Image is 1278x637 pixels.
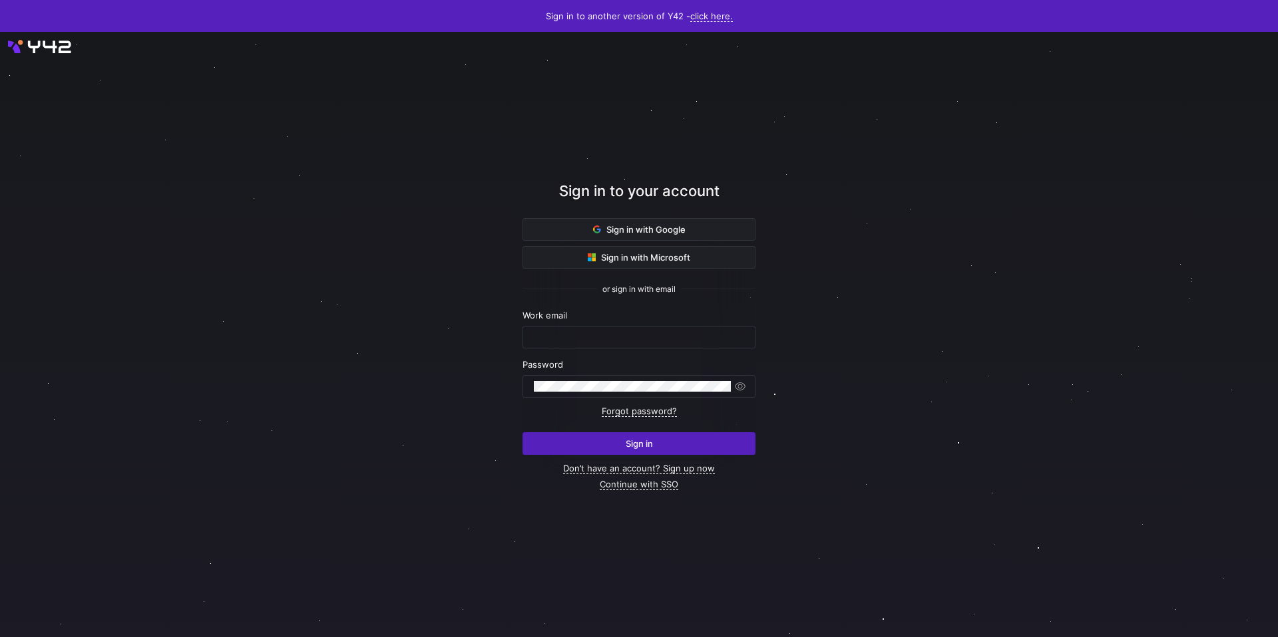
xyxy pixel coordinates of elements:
[588,252,690,263] span: Sign in with Microsoft
[602,285,676,294] span: or sign in with email
[593,224,686,235] span: Sign in with Google
[600,479,678,490] a: Continue with SSO
[602,406,677,417] a: Forgot password?
[523,310,567,320] span: Work email
[563,463,715,474] a: Don’t have an account? Sign up now
[690,11,733,22] a: click here.
[523,432,755,455] button: Sign in
[626,438,653,449] span: Sign in
[523,218,755,241] button: Sign in with Google
[523,180,755,218] div: Sign in to your account
[523,246,755,269] button: Sign in with Microsoft
[523,359,563,370] span: Password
